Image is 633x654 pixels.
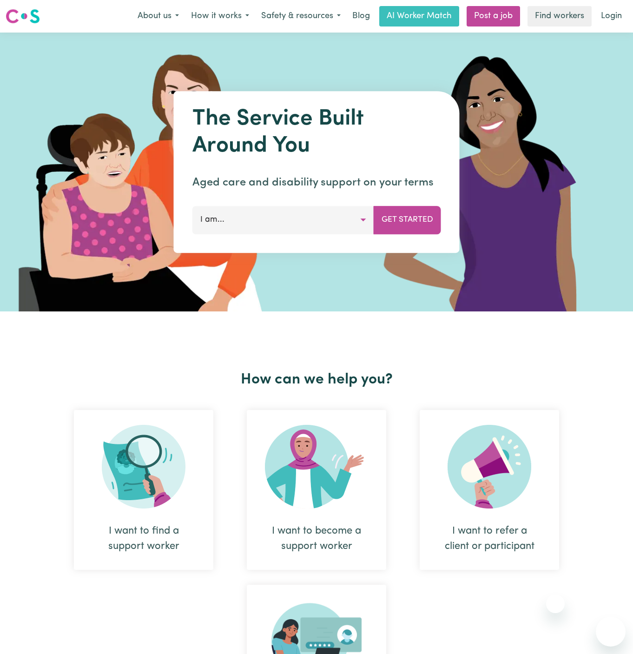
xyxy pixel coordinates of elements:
[57,371,576,389] h2: How can we help you?
[265,425,368,509] img: Become Worker
[546,595,565,613] iframe: Close message
[102,425,185,509] img: Search
[420,410,559,570] div: I want to refer a client or participant
[192,106,441,159] h1: The Service Built Around You
[192,206,374,234] button: I am...
[374,206,441,234] button: Get Started
[269,523,364,554] div: I want to become a support worker
[247,410,386,570] div: I want to become a support worker
[467,6,520,26] a: Post a job
[6,8,40,25] img: Careseekers logo
[6,6,40,27] a: Careseekers logo
[595,6,627,26] a: Login
[448,425,531,509] img: Refer
[442,523,537,554] div: I want to refer a client or participant
[192,174,441,191] p: Aged care and disability support on your terms
[347,6,376,26] a: Blog
[596,617,626,647] iframe: Button to launch messaging window
[379,6,459,26] a: AI Worker Match
[255,7,347,26] button: Safety & resources
[185,7,255,26] button: How it works
[132,7,185,26] button: About us
[74,410,213,570] div: I want to find a support worker
[527,6,592,26] a: Find workers
[96,523,191,554] div: I want to find a support worker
